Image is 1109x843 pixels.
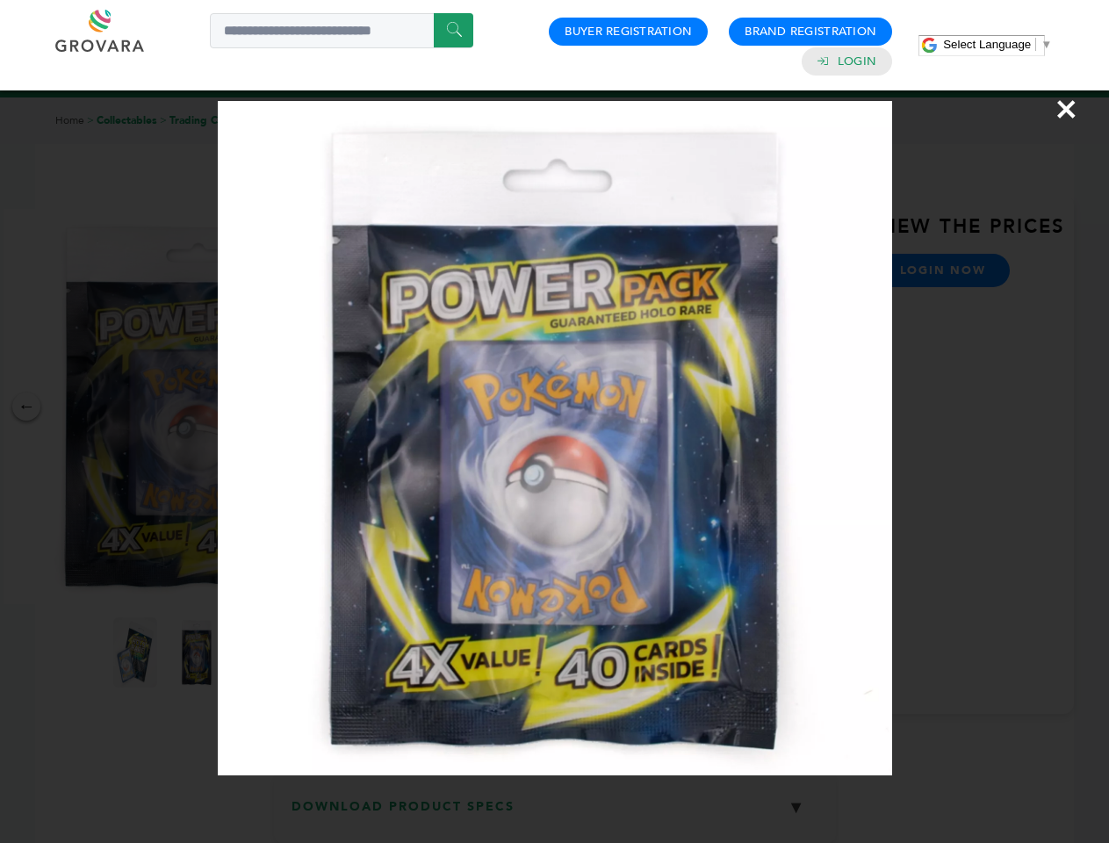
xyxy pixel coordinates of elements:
a: Brand Registration [745,24,876,40]
img: Image Preview [218,101,892,775]
span: Select Language [943,38,1031,51]
a: Login [838,54,876,69]
input: Search a product or brand... [210,13,473,48]
span: ▼ [1041,38,1052,51]
a: Select Language​ [943,38,1052,51]
a: Buyer Registration [565,24,692,40]
span: ​ [1035,38,1036,51]
span: × [1055,84,1078,133]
